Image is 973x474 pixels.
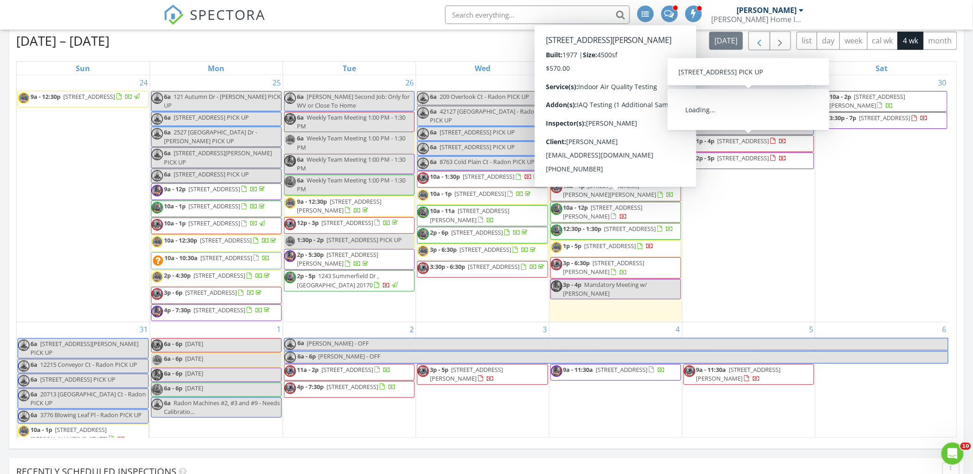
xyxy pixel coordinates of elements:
a: 2p - 6p [STREET_ADDRESS] [417,227,548,243]
span: 6a [297,176,304,184]
span: 209 Overlook Ct - Radon PICK UP [440,92,529,101]
span: 1p - 4p [696,137,715,145]
span: [PERSON_NAME] - OFF [318,352,381,360]
img: cj_cooper.jpg [151,219,163,231]
span: 6a [563,92,570,101]
span: [STREET_ADDRESS] [604,225,656,233]
a: 10a - 11a [STREET_ADDRESS][PERSON_NAME] [430,207,509,224]
a: 10a - 1p [STREET_ADDRESS][PERSON_NAME][PERSON_NAME] [550,180,681,201]
a: 3:30p - 7p [STREET_ADDRESS] [816,112,948,129]
img: randy.jpg [284,352,296,363]
a: 9a - 12:30p [STREET_ADDRESS][PERSON_NAME] [297,197,381,214]
a: Friday [742,62,755,75]
span: 4p - 7:30p [164,306,191,314]
a: 10a - 1p [STREET_ADDRESS] [164,219,266,227]
span: 6a [164,92,171,101]
span: 9a - 12p [164,185,186,193]
span: 2p - 6p [430,228,448,237]
span: 10a - 12p [563,203,588,212]
span: 2527 [GEOGRAPHIC_DATA] Dr - [PERSON_NAME] PICK UP [164,128,257,145]
a: 10a - 1p [STREET_ADDRESS] [151,218,282,234]
span: [STREET_ADDRESS] [188,202,240,210]
span: [STREET_ADDRESS] [596,164,648,173]
img: cj_cooper.jpg [417,262,429,274]
span: [STREET_ADDRESS][PERSON_NAME] [563,259,645,276]
span: 10a - 1:30p [430,172,460,181]
span: [STREET_ADDRESS][PERSON_NAME] [563,203,643,220]
img: randy.jpg [151,149,163,160]
a: 12:30p - 1:30p [STREET_ADDRESS] [550,223,681,240]
img: img_1706.jpg [284,272,296,283]
img: randy.jpg [151,128,163,140]
a: 1p - 5p [STREET_ADDRESS] [550,240,681,257]
a: Go to September 2, 2025 [408,322,416,337]
img: img_1706.jpg [551,134,562,146]
a: 12p - 3p [STREET_ADDRESS] [284,217,415,234]
a: 10a - 10:30a [STREET_ADDRESS] [151,252,282,270]
a: 12p - 3p [STREET_ADDRESS] [297,219,399,227]
a: Go to September 4, 2025 [674,322,682,337]
span: [STREET_ADDRESS] [321,365,373,374]
a: 11a - 2p [STREET_ADDRESS] [297,365,391,374]
a: 10a - 2p [STREET_ADDRESS][PERSON_NAME] [816,91,948,112]
span: [STREET_ADDRESS] [718,137,769,145]
span: 6a [430,143,437,151]
a: 2p - 5p [STREET_ADDRESS] [683,152,814,169]
span: 10a - 1p [164,202,186,210]
span: 42127 [GEOGRAPHIC_DATA] - Radon PICK UP [430,107,538,124]
span: [STREET_ADDRESS] [193,306,245,314]
a: 12:30p - 1:30p [STREET_ADDRESS] [563,225,674,233]
span: [STREET_ADDRESS][PERSON_NAME] [829,92,906,109]
a: 3:30p - 7p [STREET_ADDRESS] [829,114,928,122]
span: 6a [30,360,37,369]
a: 10a - 11a [STREET_ADDRESS][PERSON_NAME] [417,205,548,226]
span: 9a - 12:30p [297,197,327,206]
img: cj_cooper.jpg [284,113,296,125]
a: Go to August 30, 2025 [937,75,949,90]
td: Go to September 6, 2025 [816,322,949,468]
img: randy.jpg [684,92,695,104]
span: Mandatory Meeting w/ [PERSON_NAME] [563,280,647,298]
a: Tuesday [341,62,358,75]
span: 3:30p - 7p [829,114,856,122]
a: 3p - 5p [STREET_ADDRESS][PERSON_NAME] [417,364,548,385]
span: [STREET_ADDRESS] [468,262,520,271]
a: Go to August 29, 2025 [803,75,815,90]
a: Sunday [74,62,92,75]
img: mike_hales.jpeg [284,250,296,262]
span: [STREET_ADDRESS] [596,365,648,374]
span: [STREET_ADDRESS] [200,236,252,244]
img: doug_horton.jpeg [284,236,296,247]
span: [PERSON_NAME] Second Job: Only for WV or Close To Home [297,92,410,109]
img: cj_cooper.jpg [284,365,296,377]
a: Go to August 31, 2025 [138,322,150,337]
span: 124 [PERSON_NAME] Way - Radon PICK UP [563,92,681,109]
a: Go to August 28, 2025 [670,75,682,90]
td: Go to August 27, 2025 [416,75,549,322]
img: img_1706.jpg [551,225,562,236]
td: Go to August 24, 2025 [17,75,150,322]
a: Wednesday [473,62,492,75]
span: [STREET_ADDRESS][PERSON_NAME] [430,207,509,224]
img: img_1706.jpg [151,202,163,213]
a: 3p - 6p [STREET_ADDRESS] [164,288,263,297]
a: 3p - 6p [STREET_ADDRESS] [151,287,282,304]
span: [STREET_ADDRESS][PERSON_NAME] [430,365,503,383]
span: 3p - 6:30p [563,259,590,267]
input: Search everything... [445,6,630,24]
img: doug_horton.jpeg [417,189,429,201]
span: [STREET_ADDRESS] [188,219,240,227]
span: 12215 Conveyor Ct - Radon PICK UP [40,360,137,369]
span: 10a - 1p [563,182,585,190]
span: 3:30p - 6:30p [430,262,465,271]
span: [STREET_ADDRESS] PICK UP [440,128,515,136]
a: 9a - 12:30p [STREET_ADDRESS] [18,91,149,108]
span: 2p - 5p [297,272,315,280]
span: [STREET_ADDRESS] [185,288,237,297]
span: 6a [297,113,304,122]
span: 3p - 6p [164,288,182,297]
span: 6a [696,122,703,130]
a: 2p - 5p 1243 Summerfield Dr , [GEOGRAPHIC_DATA] 20170 [284,270,415,291]
img: The Best Home Inspection Software - Spectora [163,5,184,25]
span: 6a [696,92,703,101]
